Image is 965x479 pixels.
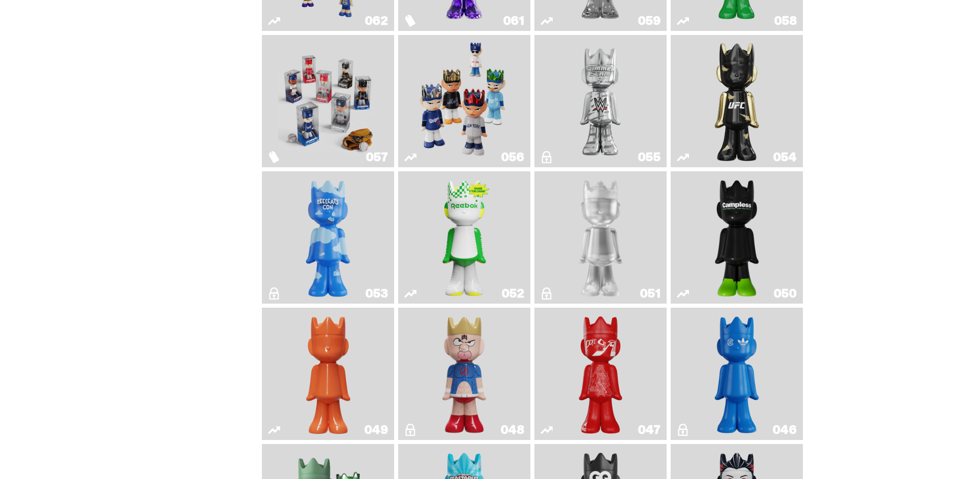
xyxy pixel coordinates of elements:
a: Court Victory [404,175,524,300]
a: Skip [541,312,661,436]
div: 058 [774,15,797,27]
div: 056 [501,151,524,163]
div: 054 [773,151,797,163]
img: Game Face (2025) [278,39,377,163]
img: Skip [574,312,628,436]
div: 053 [365,287,388,300]
img: LLLoyalty [574,175,628,300]
a: ComplexCon HK [677,312,797,436]
div: 052 [501,287,524,300]
a: Kinnikuman [404,312,524,436]
img: ghooooost [301,175,355,300]
div: 047 [638,424,661,436]
img: Schrödinger's ghost: Orange Vibe [301,312,355,436]
a: Ruby [677,39,797,163]
div: 061 [503,15,524,27]
div: 046 [773,424,797,436]
div: 055 [638,151,661,163]
img: Campless [710,175,764,300]
div: 059 [638,15,661,27]
a: Game Face (2025) [404,39,524,163]
a: LLLoyalty [541,175,661,300]
div: 062 [365,15,388,27]
div: 049 [364,424,388,436]
div: 051 [640,287,661,300]
div: 057 [366,151,388,163]
img: Ruby [710,39,764,163]
img: I Was There SummerSlam [551,39,650,163]
a: Campless [677,175,797,300]
img: Kinnikuman [438,312,491,436]
img: Court Victory [438,175,491,300]
a: Schrödinger's ghost: Orange Vibe [268,312,388,436]
div: 048 [500,424,524,436]
a: I Was There SummerSlam [541,39,661,163]
img: Game Face (2025) [414,39,514,163]
img: ComplexCon HK [710,312,764,436]
div: 050 [774,287,797,300]
a: Game Face (2025) [268,39,388,163]
a: ghooooost [268,175,388,300]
